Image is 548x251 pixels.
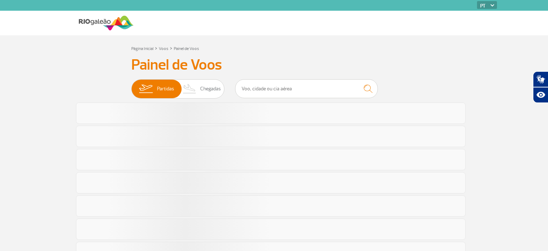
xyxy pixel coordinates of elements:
[179,80,200,98] img: slider-desembarque
[155,44,157,52] a: >
[174,46,199,51] a: Painel de Voos
[135,80,157,98] img: slider-embarque
[533,71,548,103] div: Plugin de acessibilidade da Hand Talk.
[159,46,168,51] a: Voos
[235,79,378,98] input: Voo, cidade ou cia aérea
[157,80,174,98] span: Partidas
[131,56,417,74] h3: Painel de Voos
[533,71,548,87] button: Abrir tradutor de língua de sinais.
[200,80,221,98] span: Chegadas
[131,46,153,51] a: Página Inicial
[533,87,548,103] button: Abrir recursos assistivos.
[170,44,172,52] a: >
